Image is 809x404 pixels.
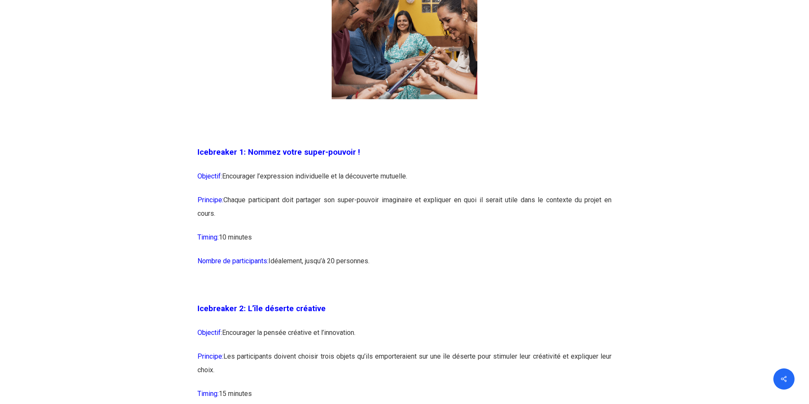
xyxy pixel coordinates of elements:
[197,193,612,231] p: Chaque participant doit partager son super-pouvoir imaginaire et expliquer en quoi il serait util...
[197,304,326,313] span: Icebreaker 2: L’île déserte créative
[197,329,222,337] span: Objectif:
[197,170,612,193] p: Encourager l’expression individuelle et la découverte mutuelle.
[197,148,360,157] span: Icebreaker 1: Nommez votre super-pouvoir !
[197,233,219,241] span: Timing:
[197,196,223,204] span: Principe:
[197,390,219,398] span: Timing:
[197,231,612,254] p: 10 minutes
[197,326,612,350] p: Encourager la pensée créative et l’innovation.
[197,254,612,278] p: Idéalement, jusqu’à 20 personnes.
[197,352,223,360] span: Principe:
[197,350,612,387] p: Les participants doivent choisir trois objets qu’ils emporteraient sur une île déserte pour stimu...
[197,257,268,265] span: Nombre de participants:
[197,172,222,180] span: Objectif:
